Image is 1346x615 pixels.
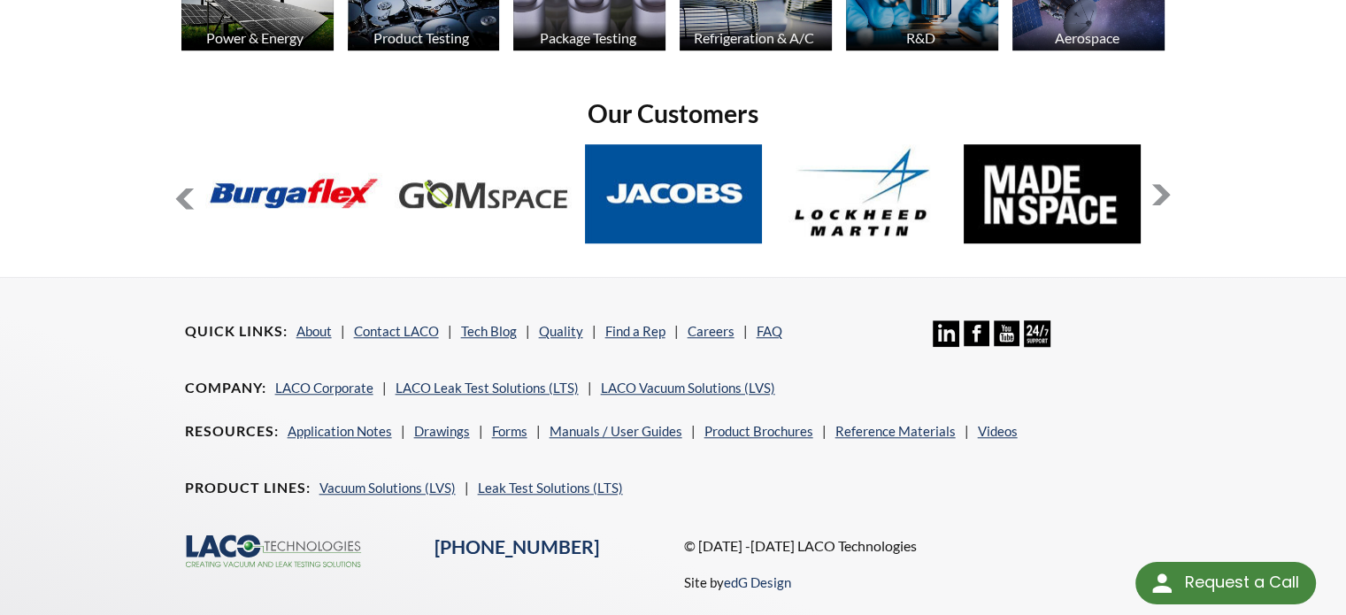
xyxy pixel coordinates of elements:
[539,323,583,339] a: Quality
[774,144,951,243] img: Lockheed-Martin.jpg
[1184,562,1298,603] div: Request a Call
[601,380,775,396] a: LACO Vacuum Solutions (LVS)
[395,144,572,243] img: GOM-Space.jpg
[185,479,311,497] h4: Product Lines
[843,29,996,46] div: R&D
[185,379,266,397] h4: Company
[319,480,456,496] a: Vacuum Solutions (LVS)
[478,480,623,496] a: Leak Test Solutions (LTS)
[723,574,790,590] a: edG Design
[1148,569,1176,597] img: round button
[978,423,1018,439] a: Videos
[1024,320,1050,346] img: 24/7 Support Icon
[354,323,439,339] a: Contact LACO
[185,422,279,441] h4: Resources
[704,423,813,439] a: Product Brochures
[345,29,498,46] div: Product Testing
[414,423,470,439] a: Drawings
[288,423,392,439] a: Application Notes
[1010,29,1163,46] div: Aerospace
[205,144,382,243] img: Burgaflex.jpg
[461,323,517,339] a: Tech Blog
[179,29,332,46] div: Power & Energy
[396,380,579,396] a: LACO Leak Test Solutions (LTS)
[1135,562,1316,604] div: Request a Call
[677,29,830,46] div: Refrigeration & A/C
[492,423,527,439] a: Forms
[585,144,762,243] img: Jacobs.jpg
[174,97,1173,130] h2: Our Customers
[757,323,782,339] a: FAQ
[185,322,288,341] h4: Quick Links
[550,423,682,439] a: Manuals / User Guides
[435,535,599,558] a: [PHONE_NUMBER]
[605,323,665,339] a: Find a Rep
[511,29,664,46] div: Package Testing
[296,323,332,339] a: About
[275,380,373,396] a: LACO Corporate
[1024,334,1050,350] a: 24/7 Support
[683,534,1161,557] p: © [DATE] -[DATE] LACO Technologies
[683,572,790,593] p: Site by
[964,144,1141,243] img: MadeInSpace.jpg
[835,423,956,439] a: Reference Materials
[688,323,735,339] a: Careers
